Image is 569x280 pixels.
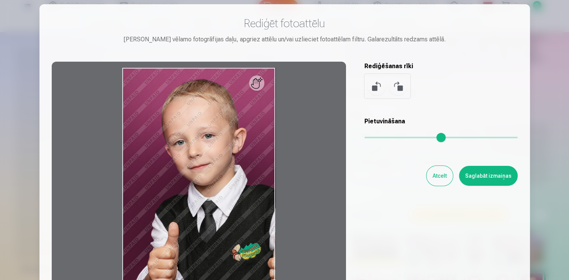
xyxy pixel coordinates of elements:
h5: Rediģēšanas rīki [364,62,518,71]
h3: Rediģēt fotoattēlu [52,16,518,30]
button: Atcelt [426,166,453,186]
div: [PERSON_NAME] vēlamo fotogrāfijas daļu, apgriez attēlu un/vai uzlieciet fotoattēlam filtru. Galar... [52,35,518,44]
button: Saglabāt izmaiņas [459,166,518,186]
h5: Pietuvināšana [364,117,518,126]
